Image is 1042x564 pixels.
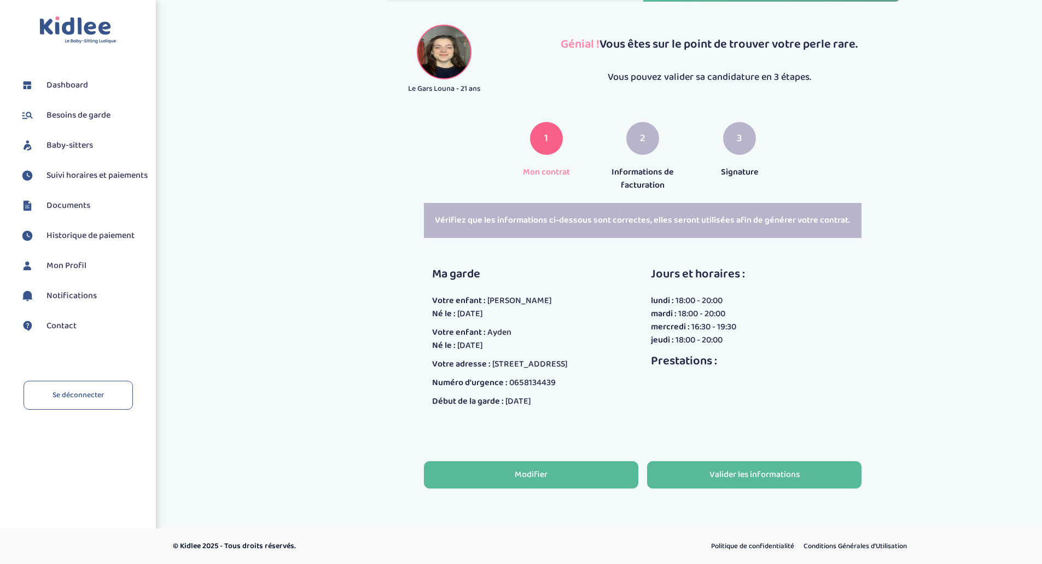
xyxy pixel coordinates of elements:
[24,381,133,410] a: Se déconnecter
[19,137,36,154] img: babysitters.svg
[651,333,674,347] span: jeudi :
[46,79,88,92] span: Dashboard
[19,77,148,94] a: Dashboard
[19,228,36,244] img: suivihoraire.svg
[707,539,798,554] a: Politique de confidentialité
[19,258,36,274] img: profil.svg
[19,228,148,244] a: Historique de paiement
[432,357,491,371] span: Votre adresse :
[19,288,148,304] a: Notifications
[709,469,800,481] div: Valider les informations
[651,265,745,283] p: Jours et horaires :
[173,540,568,552] p: © Kidlee 2025 - Tous droits réservés.
[39,16,117,44] img: logo.svg
[19,77,36,94] img: dashboard.svg
[19,197,148,214] a: Documents
[424,461,638,489] button: Modifier
[676,333,723,347] span: 18:00 - 20:00
[432,325,486,339] span: Votre enfant :
[19,197,36,214] img: documents.svg
[676,294,723,307] span: 18:00 - 20:00
[515,469,548,481] div: Modifier
[647,461,861,489] button: Valider les informations
[432,265,568,283] p: Ma garde
[19,318,36,334] img: contact.svg
[487,294,552,307] span: [PERSON_NAME]
[46,319,77,333] span: Contact
[19,167,36,184] img: suivihoraire.svg
[561,34,599,54] span: Génial !
[506,166,586,179] p: Mon contrat
[46,289,97,303] span: Notifications
[46,259,86,272] span: Mon Profil
[678,307,725,321] span: 18:00 - 20:00
[432,294,486,307] span: Votre enfant :
[800,539,911,554] a: Conditions Générales d’Utilisation
[603,166,683,192] p: Informations de facturation
[424,203,861,238] div: Vérifiez que les informations ci-dessous sont correctes, elles seront utilisées afin de générer v...
[651,307,677,321] span: mardi :
[46,109,110,122] span: Besoins de garde
[432,307,456,321] span: Né le :
[700,166,780,179] p: Signature
[46,169,148,182] span: Suivi horaires et paiements
[46,199,90,212] span: Documents
[651,352,745,370] p: Prestations :
[457,307,483,321] span: [DATE]
[19,318,148,334] a: Contact
[386,83,502,95] p: Le Gars Louna - 21 ans
[432,376,508,389] span: Numéro d'urgence :
[544,131,548,147] span: 1
[457,339,483,352] span: [DATE]
[19,137,148,154] a: Baby-sitters
[432,339,456,352] span: Né le :
[19,107,148,124] a: Besoins de garde
[46,139,93,152] span: Baby-sitters
[505,394,531,408] span: [DATE]
[46,229,135,242] span: Historique de paiement
[19,167,148,184] a: Suivi horaires et paiements
[19,288,36,304] img: notification.svg
[509,376,556,389] span: 0658134439
[19,107,36,124] img: besoin.svg
[487,325,511,339] span: Ayden
[651,320,690,334] span: mercredi :
[492,357,568,371] span: [STREET_ADDRESS]
[651,294,674,307] span: lundi :
[519,36,900,54] p: Vous êtes sur le point de trouver votre perle rare.
[737,131,742,147] span: 3
[691,320,736,334] span: 16:30 - 19:30
[432,394,504,408] span: Début de la garde :
[19,258,148,274] a: Mon Profil
[640,131,645,147] span: 2
[519,70,900,85] p: Vous pouvez valider sa candidature en 3 étapes.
